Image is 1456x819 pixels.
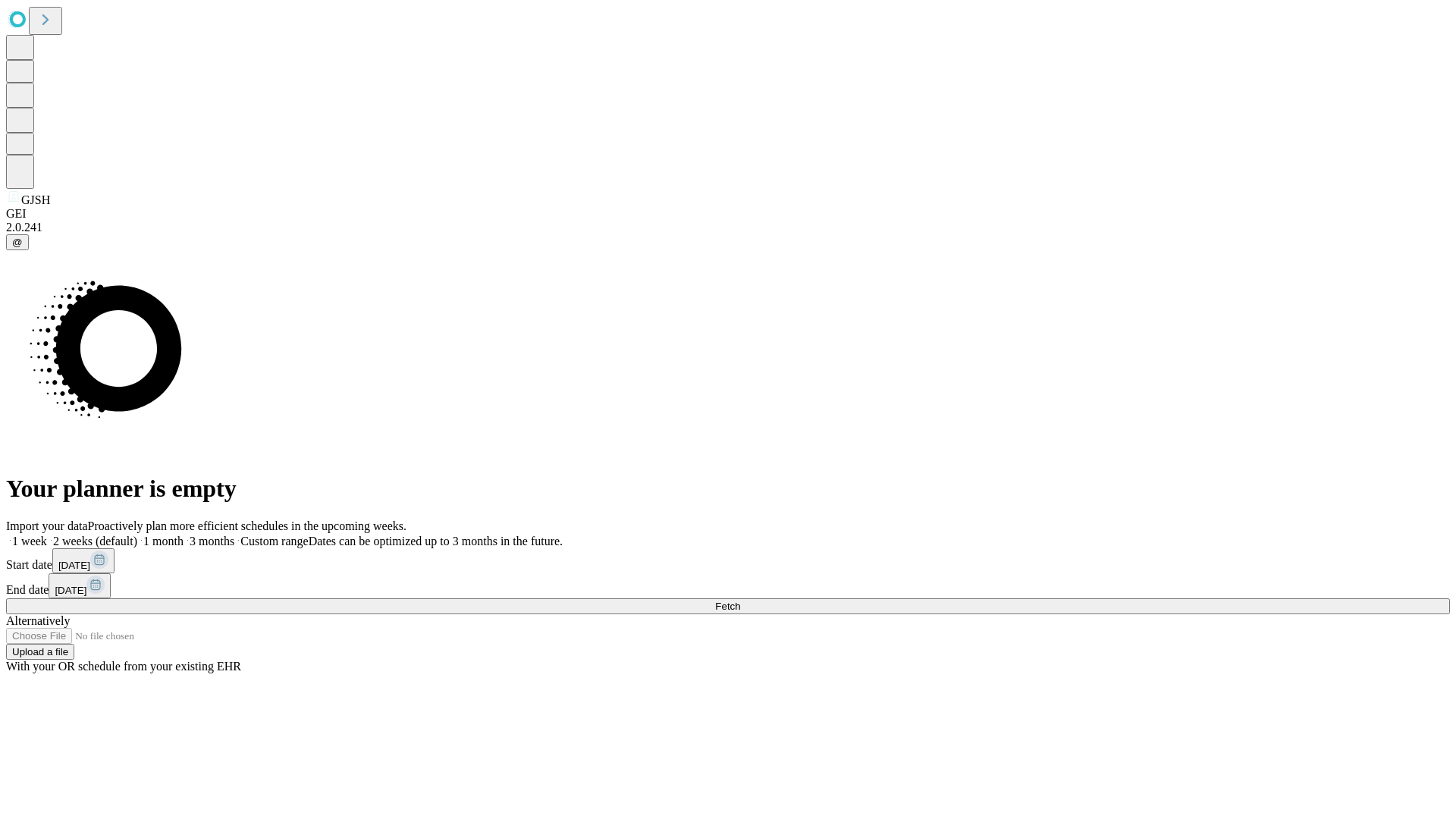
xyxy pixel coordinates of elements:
span: Fetch [715,601,740,612]
span: Proactively plan more efficient schedules in the upcoming weeks. [88,519,406,532]
span: With your OR schedule from your existing EHR [6,660,241,673]
button: Fetch [6,598,1450,614]
span: [DATE] [58,560,90,571]
span: @ [12,237,23,248]
div: End date [6,573,1450,598]
span: 1 week [12,535,47,548]
button: Upload a file [6,644,74,660]
span: [DATE] [55,585,86,596]
span: 1 month [143,535,184,548]
span: Dates can be optimized up to 3 months in the future. [309,535,563,548]
span: GJSH [21,193,50,206]
div: Start date [6,548,1450,573]
button: [DATE] [52,548,115,573]
span: Import your data [6,519,88,532]
span: Custom range [240,535,308,548]
div: GEI [6,207,1450,221]
button: @ [6,234,29,250]
span: 2 weeks (default) [53,535,137,548]
span: 3 months [190,535,234,548]
button: [DATE] [49,573,111,598]
div: 2.0.241 [6,221,1450,234]
h1: Your planner is empty [6,475,1450,503]
span: Alternatively [6,614,70,627]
